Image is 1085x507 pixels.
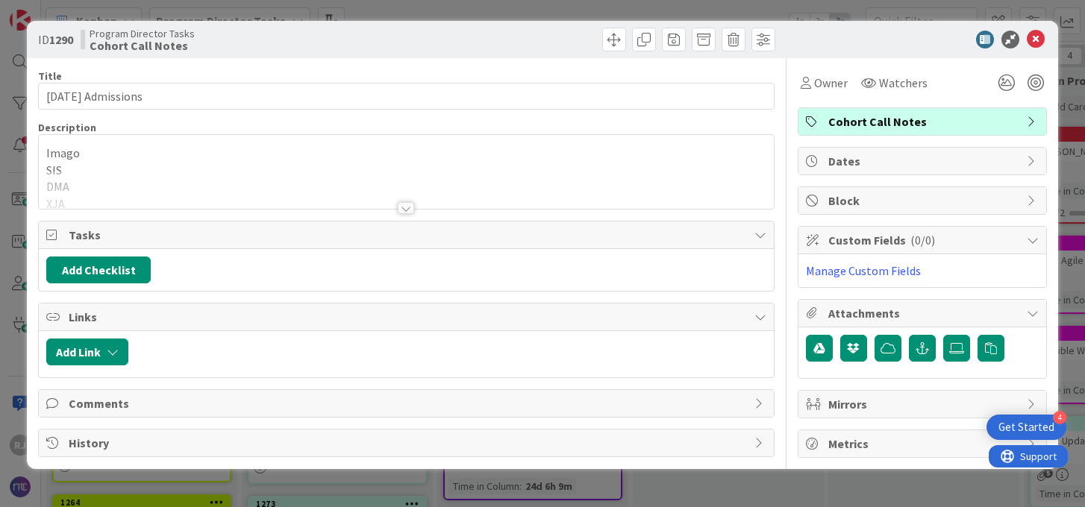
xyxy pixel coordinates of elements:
div: 4 [1053,411,1066,424]
span: ( 0/0 ) [910,233,935,248]
p: Imago [46,145,766,162]
span: Custom Fields [828,231,1019,249]
span: Links [69,308,746,326]
span: Mirrors [828,395,1019,413]
b: Cohort Call Notes [90,40,195,51]
span: Owner [814,74,848,92]
span: Description [38,121,96,134]
button: Add Link [46,338,128,365]
button: Add Checklist [46,256,151,283]
span: Comments [69,394,746,412]
div: Get Started [998,420,1054,435]
b: 1290 [49,32,73,47]
div: Open Get Started checklist, remaining modules: 4 [986,415,1066,440]
span: Support [31,2,68,20]
span: Tasks [69,226,746,244]
span: Program Director Tasks [90,28,195,40]
span: Watchers [879,74,928,92]
span: Block [828,192,1019,210]
input: type card name here... [38,83,774,110]
span: Cohort Call Notes [828,113,1019,130]
span: ID [38,31,73,48]
span: History [69,434,746,452]
span: Attachments [828,304,1019,322]
p: SIS [46,162,766,179]
a: Manage Custom Fields [806,263,921,278]
span: Dates [828,152,1019,170]
span: Metrics [828,435,1019,453]
label: Title [38,69,62,83]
